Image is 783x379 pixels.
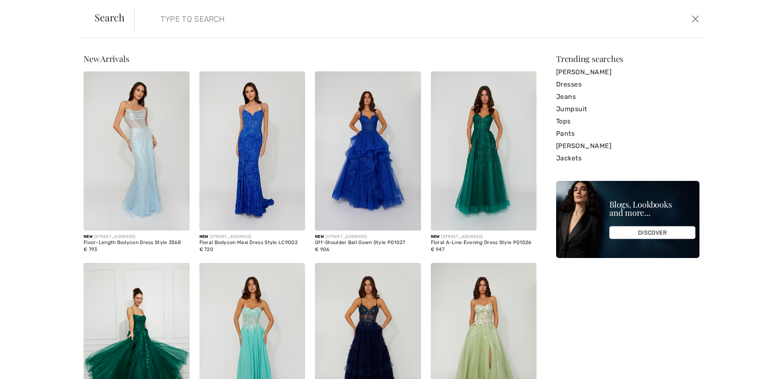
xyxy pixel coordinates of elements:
div: [STREET_ADDRESS] [431,234,537,240]
div: [STREET_ADDRESS] [84,234,190,240]
div: Off-Shoulder Ball Gown Style P01027 [315,240,421,246]
div: Trending searches [556,55,699,63]
span: New [84,234,93,239]
img: Floral Bodycon Maxi Dress Style LC9002. Royal [199,71,306,231]
div: Floral Bodycon Maxi Dress Style LC9002 [199,240,306,246]
span: € 793 [84,247,97,252]
span: € 720 [199,247,214,252]
span: € 906 [315,247,330,252]
span: € 947 [431,247,445,252]
span: New Arrivals [84,53,129,64]
div: Blogs, Lookbooks and more... [609,200,695,217]
a: [PERSON_NAME] [556,66,699,78]
div: Floral A-Line Evening Dress Style P01026 [431,240,537,246]
div: Floor-Length Bodycon Dress Style 3568 [84,240,190,246]
img: Floor-Length Bodycon Dress Style 3568. Light blue [84,71,190,231]
input: TYPE TO SEARCH [154,7,555,31]
a: Jeans [556,91,699,103]
a: Jumpsuit [556,103,699,115]
img: Off-Shoulder Ball Gown Style P01027. Royal blue [315,71,421,231]
span: New [431,234,440,239]
a: Jackets [556,152,699,164]
div: [STREET_ADDRESS] [315,234,421,240]
div: DISCOVER [609,226,695,239]
img: Blogs, Lookbooks and more... [556,181,699,258]
img: Floral A-Line Evening Dress Style P01026. Emerald [431,71,537,231]
span: New [199,234,208,239]
div: [STREET_ADDRESS] [199,234,306,240]
span: Search [95,12,124,22]
a: Pants [556,128,699,140]
a: Dresses [556,78,699,91]
a: Tops [556,115,699,128]
span: New [315,234,324,239]
span: Help [18,6,35,13]
a: [PERSON_NAME] [556,140,699,152]
button: Close [689,12,701,25]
